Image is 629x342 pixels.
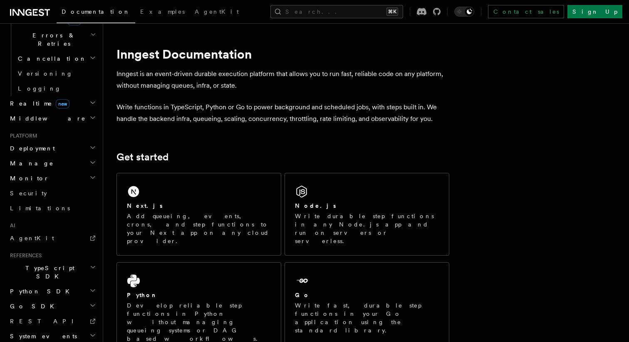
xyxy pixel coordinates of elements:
span: Manage [7,159,54,167]
h2: Go [295,291,310,299]
p: Write durable step functions in any Node.js app and run on servers or serverless. [295,212,439,245]
a: AgentKit [7,231,98,246]
button: Search...⌘K [270,5,403,18]
button: Python SDK [7,284,98,299]
a: Contact sales [488,5,564,18]
span: Monitor [7,174,49,182]
span: Realtime [7,99,69,108]
button: Realtimenew [7,96,98,111]
button: Monitor [7,171,98,186]
p: Write functions in TypeScript, Python or Go to power background and scheduled jobs, with steps bu... [116,101,449,125]
span: Platform [7,133,37,139]
span: Security [10,190,47,197]
a: Versioning [15,66,98,81]
span: AI [7,222,15,229]
a: Security [7,186,98,201]
kbd: ⌘K [386,7,398,16]
button: TypeScript SDK [7,261,98,284]
h2: Python [127,291,158,299]
span: Cancellation [15,54,87,63]
button: Middleware [7,111,98,126]
h2: Node.js [295,202,336,210]
p: Write fast, durable step functions in your Go application using the standard library. [295,301,439,335]
span: Python SDK [7,287,74,295]
button: Deployment [7,141,98,156]
a: Documentation [57,2,135,23]
a: REST API [7,314,98,329]
a: Node.jsWrite durable step functions in any Node.js app and run on servers or serverless. [285,173,449,256]
span: Middleware [7,114,86,123]
span: Errors & Retries [15,31,90,48]
a: Next.jsAdd queueing, events, crons, and step functions to your Next app on any cloud provider. [116,173,281,256]
h2: Next.js [127,202,163,210]
span: TypeScript SDK [7,264,90,280]
a: Examples [135,2,190,22]
span: References [7,252,42,259]
span: REST API [10,318,81,325]
a: AgentKit [190,2,244,22]
button: Toggle dark mode [454,7,474,17]
span: Documentation [62,8,130,15]
span: new [56,99,69,108]
span: Deployment [7,144,55,153]
h1: Inngest Documentation [116,47,449,62]
span: AgentKit [10,235,54,241]
a: Get started [116,151,168,163]
p: Add queueing, events, crons, and step functions to your Next app on any cloud provider. [127,212,271,245]
span: Examples [140,8,185,15]
a: Logging [15,81,98,96]
a: Limitations [7,201,98,216]
span: Go SDK [7,302,59,310]
button: Manage [7,156,98,171]
span: Limitations [10,205,70,212]
span: System events [7,332,77,340]
button: Cancellation [15,51,98,66]
span: Logging [18,85,61,92]
button: Go SDK [7,299,98,314]
p: Inngest is an event-driven durable execution platform that allows you to run fast, reliable code ... [116,68,449,91]
button: Errors & Retries [15,28,98,51]
span: AgentKit [195,8,239,15]
a: Sign Up [567,5,622,18]
span: Versioning [18,70,73,77]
